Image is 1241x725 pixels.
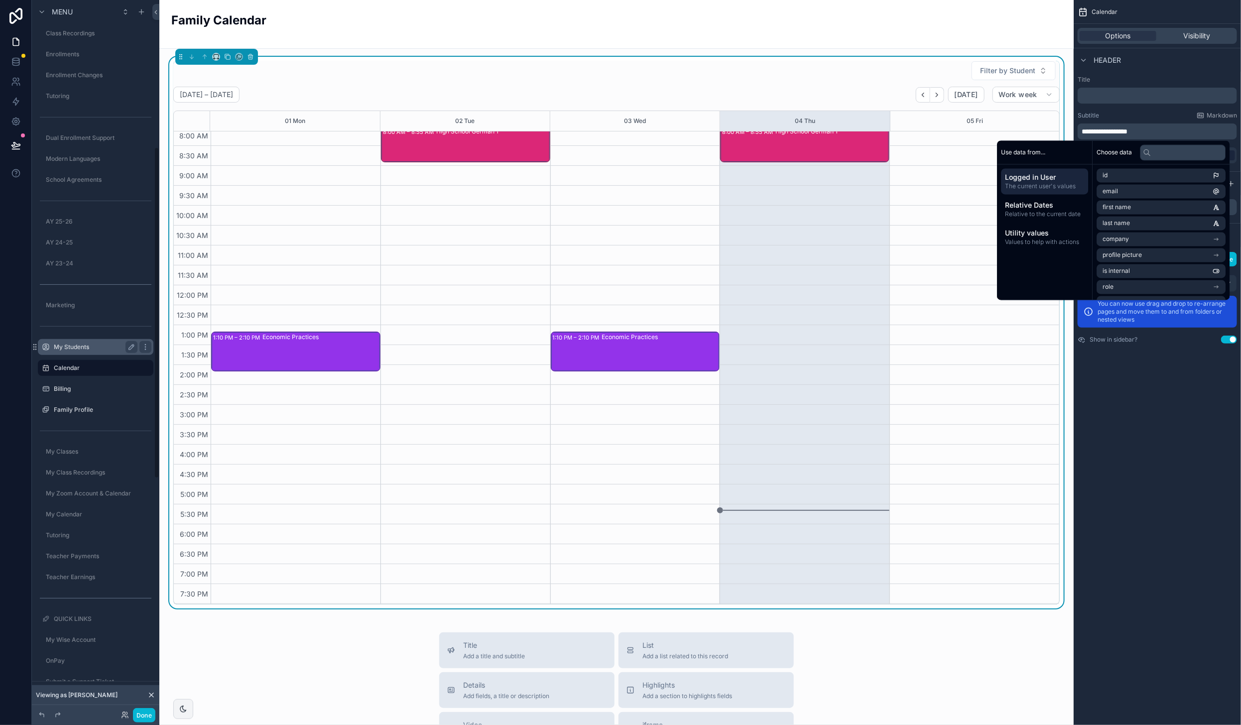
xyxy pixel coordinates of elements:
a: School Agreements [38,172,153,188]
a: Markdown [1197,112,1237,120]
span: Header [1094,55,1121,65]
span: 11:00 AM [175,251,211,259]
label: Class Recordings [46,29,151,37]
a: Enrollments [38,46,153,62]
span: 7:00 PM [178,570,211,578]
span: [DATE] [955,90,978,99]
span: Details [463,680,549,690]
button: Done [133,708,155,723]
div: scrollable content [997,165,1093,254]
span: Highlights [642,680,732,690]
label: Teacher Earnings [46,573,151,581]
span: 5:00 PM [178,490,211,498]
a: Calendar [38,360,153,376]
label: AY 24-25 [46,239,151,246]
h2: Family Calendar [171,12,266,28]
div: 8:00 AM – 8:55 AMHigh School German 1 [721,126,889,162]
a: AY 25-26 [38,214,153,230]
span: 4:30 PM [177,470,211,479]
label: Billing [54,385,151,393]
span: Use data from... [1001,148,1046,156]
span: Choose data [1097,148,1132,156]
span: Filter by Student [980,66,1035,76]
span: 12:30 PM [174,311,211,319]
button: ListAdd a list related to this record [619,632,794,668]
h2: [DATE] – [DATE] [180,90,233,100]
a: Teacher Payments [38,548,153,564]
span: 11:30 AM [175,271,211,279]
a: Billing [38,381,153,397]
a: Dual Enrollment Support [38,130,153,146]
span: Relative Dates [1005,201,1085,211]
p: You can now use drag and drop to re-arrange pages and move them to and from folders or nested views [1098,300,1231,324]
button: 01 Mon [285,111,305,131]
a: My Classes [38,444,153,460]
a: Tutoring [38,527,153,543]
label: Family Profile [54,406,151,414]
a: QUICK LINKS [38,611,153,627]
label: Show in sidebar? [1090,336,1137,344]
button: DetailsAdd fields, a title or description [439,672,615,708]
button: 02 Tue [455,111,475,131]
button: 04 Thu [795,111,815,131]
span: 6:30 PM [177,550,211,558]
span: 9:00 AM [177,171,211,180]
span: 5:30 PM [178,510,211,518]
a: Enrollment Changes [38,67,153,83]
span: The current user's values [1005,183,1085,191]
div: 8:00 AM – 8:55 AM [383,127,436,137]
div: scrollable content [1078,123,1237,139]
a: My Zoom Account & Calendar [38,485,153,501]
span: Menu [52,7,73,17]
button: 05 Fri [967,111,983,131]
span: Add fields, a title or description [463,692,549,700]
button: HighlightsAdd a section to highlights fields [619,672,794,708]
span: 2:30 PM [177,390,211,399]
span: Relative to the current date [1005,211,1085,219]
span: 2:00 PM [177,370,211,379]
div: High School German 1 [775,127,888,135]
label: My Wise Account [46,636,151,644]
label: QUICK LINKS [54,615,151,623]
button: Back [916,87,930,103]
span: Markdown [1207,112,1237,120]
a: My Students [38,339,153,355]
button: Select Button [972,61,1056,80]
label: Dual Enrollment Support [46,134,151,142]
label: Marketing [46,301,151,309]
span: 10:30 AM [174,231,211,240]
div: 8:00 AM – 8:55 AM [722,127,775,137]
button: Work week [993,87,1060,103]
button: 03 Wed [624,111,646,131]
label: My Students [54,343,133,351]
label: My Class Recordings [46,469,151,477]
span: 10:00 AM [174,211,211,220]
label: Modern Languages [46,155,151,163]
div: Economic Practices [262,333,379,341]
span: Utility values [1005,229,1085,239]
span: 9:30 AM [177,191,211,200]
span: Logged in User [1005,173,1085,183]
a: Modern Languages [38,151,153,167]
label: Enrollment Changes [46,71,151,79]
span: Values to help with actions [1005,239,1085,246]
div: High School German 1 [436,127,549,135]
div: 1:10 PM – 2:10 PMEconomic Practices [551,332,720,371]
span: 6:00 PM [177,530,211,538]
span: List [642,640,728,650]
button: Next [930,87,944,103]
label: Tutoring [46,92,151,100]
div: scrollable content [1078,88,1237,104]
span: 3:00 PM [177,410,211,419]
span: 7:30 PM [178,590,211,598]
a: AY 23-24 [38,255,153,271]
label: Enrollments [46,50,151,58]
span: Options [1106,31,1131,41]
div: 1:10 PM – 2:10 PMEconomic Practices [212,332,380,371]
div: 1:10 PM – 2:10 PM [213,333,262,343]
div: 8:00 AM – 8:55 AMHigh School German 1 [381,126,550,162]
